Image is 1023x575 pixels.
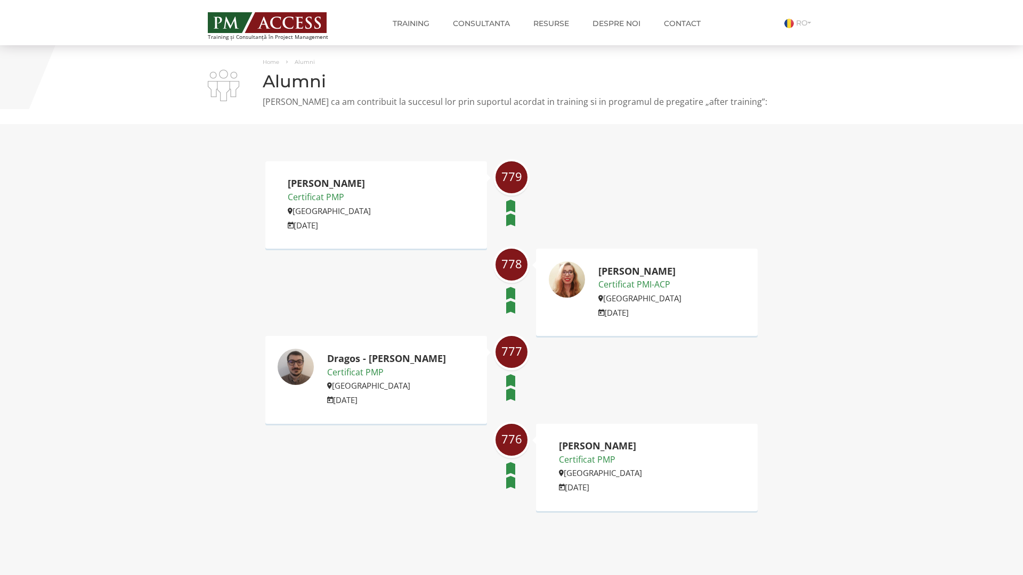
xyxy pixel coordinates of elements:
h2: Dragos - [PERSON_NAME] [327,354,446,364]
p: [DATE] [288,219,371,232]
p: [GEOGRAPHIC_DATA] [598,292,681,305]
p: [PERSON_NAME] ca am contribuit la succesul lor prin suportul acordat in training si in programul ... [208,96,815,108]
p: [GEOGRAPHIC_DATA] [559,466,642,479]
p: [DATE] [327,393,446,406]
p: Certificat PMI-ACP [598,278,681,292]
h2: [PERSON_NAME] [288,178,371,189]
p: [GEOGRAPHIC_DATA] [288,204,371,217]
img: Adelina Iordanescu [548,261,586,298]
span: 776 [496,432,527,446]
h2: [PERSON_NAME] [598,266,681,277]
a: Despre noi [584,13,648,34]
span: Alumni [295,59,315,65]
h1: Alumni [208,72,815,91]
img: Romana [784,19,794,28]
a: RO [784,18,815,28]
p: Certificat PMP [327,366,446,380]
span: 778 [496,257,527,270]
p: Certificat PMP [288,191,371,204]
img: PM ACCESS - Echipa traineri si consultanti certificati PMP: Narciss Popescu, Mihai Olaru, Monica ... [208,12,327,33]
a: Resurse [525,13,577,34]
span: 779 [496,170,527,183]
img: Dragos - Andrei Busuioc [277,348,314,385]
span: 777 [496,344,527,358]
p: [GEOGRAPHIC_DATA] [327,379,446,392]
span: Training și Consultanță în Project Management [208,34,348,40]
a: Contact [656,13,709,34]
img: i-02.png [208,70,239,101]
p: [DATE] [598,306,681,319]
h2: [PERSON_NAME] [559,441,642,451]
a: Home [263,59,279,65]
a: Training [385,13,437,34]
a: Training și Consultanță în Project Management [208,9,348,40]
a: Consultanta [445,13,518,34]
p: [DATE] [559,481,642,494]
p: Certificat PMP [559,453,642,467]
